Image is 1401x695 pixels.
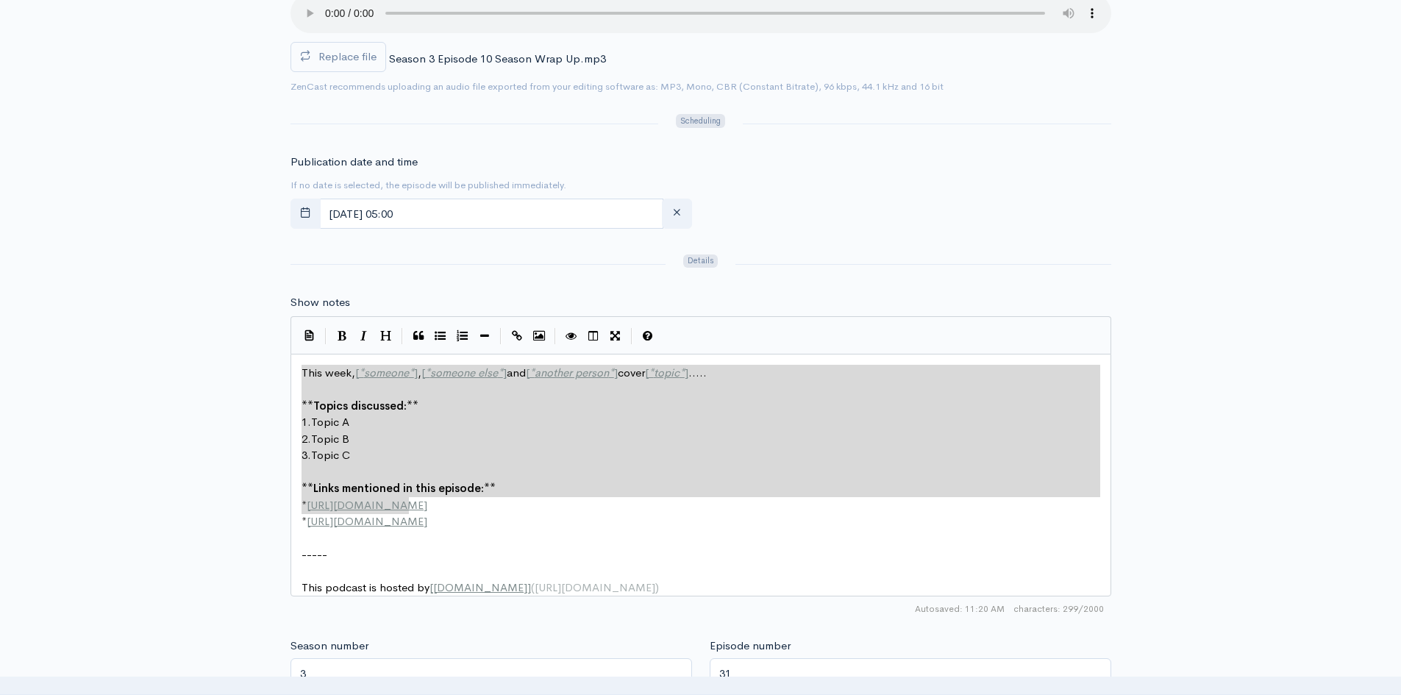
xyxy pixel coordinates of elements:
i: | [325,328,327,345]
button: Markdown Guide [637,325,659,347]
span: ] [685,366,688,379]
i: | [402,328,403,345]
span: ] [414,366,418,379]
button: Bold [331,325,353,347]
span: [ [645,366,649,379]
span: 299/2000 [1013,602,1104,616]
span: ----- [302,547,327,561]
span: another person [535,366,609,379]
i: | [631,328,632,345]
span: [DOMAIN_NAME] [433,580,527,594]
span: [ [355,366,359,379]
span: someone [364,366,409,379]
span: 3. [302,448,311,462]
label: Season number [290,638,368,655]
span: ( [531,580,535,594]
span: Topics discussed: [313,399,407,413]
button: Heading [375,325,397,347]
button: Insert Show Notes Template [299,324,321,346]
label: Episode number [710,638,791,655]
i: | [500,328,502,345]
span: [ [526,366,530,379]
button: Quote [407,325,429,347]
span: [URL][DOMAIN_NAME] [307,498,427,512]
i: | [555,328,556,345]
span: [ [421,366,425,379]
span: Links mentioned in this episode: [313,481,484,495]
span: Topic C [311,448,350,462]
span: Topic A [311,415,349,429]
input: Enter season number for this episode [290,658,692,688]
label: Publication date and time [290,154,418,171]
small: ZenCast recommends uploading an audio file exported from your editing software as: MP3, Mono, CBR... [290,80,944,93]
span: This week, [302,366,355,379]
span: Season 3 Episode 10 Season Wrap Up.mp3 [389,51,606,65]
button: Toggle Side by Side [582,325,605,347]
span: topic [654,366,680,379]
small: If no date is selected, the episode will be published immediately. [290,179,566,191]
span: Topic B [311,432,349,446]
span: and [507,366,526,379]
button: toggle [290,199,321,229]
button: Numbered List [452,325,474,347]
span: Autosaved: 11:20 AM [915,602,1005,616]
label: Show notes [290,294,350,311]
span: , [418,366,421,379]
button: Insert Horizontal Line [474,325,496,347]
span: [URL][DOMAIN_NAME] [535,580,655,594]
span: 2. [302,432,311,446]
button: Italic [353,325,375,347]
span: ] [503,366,507,379]
button: Insert Image [528,325,550,347]
input: Enter episode number [710,658,1111,688]
button: Toggle Preview [560,325,582,347]
span: ) [655,580,659,594]
span: Details [683,254,718,268]
span: 1. [302,415,311,429]
span: someone else [430,366,498,379]
span: Replace file [318,49,377,63]
button: Create Link [506,325,528,347]
span: Scheduling [676,114,724,128]
span: [URL][DOMAIN_NAME] [307,514,427,528]
span: ] [527,580,531,594]
span: ..... [688,366,707,379]
span: ] [614,366,618,379]
span: cover [618,366,645,379]
span: [ [429,580,433,594]
span: This podcast is hosted by [302,580,659,594]
button: Generic List [429,325,452,347]
button: clear [662,199,692,229]
button: Toggle Fullscreen [605,325,627,347]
